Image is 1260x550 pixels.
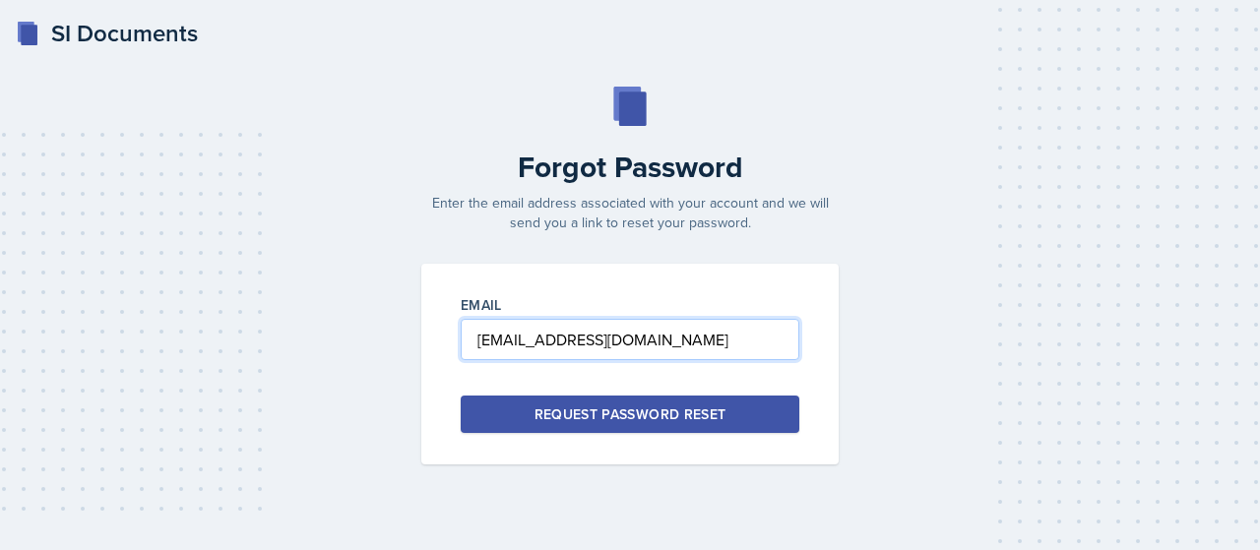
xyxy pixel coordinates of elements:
[535,404,726,424] div: Request Password Reset
[409,193,850,232] p: Enter the email address associated with your account and we will send you a link to reset your pa...
[16,16,198,51] a: SI Documents
[461,295,502,315] label: Email
[461,319,799,360] input: Email
[409,150,850,185] h2: Forgot Password
[461,396,799,433] button: Request Password Reset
